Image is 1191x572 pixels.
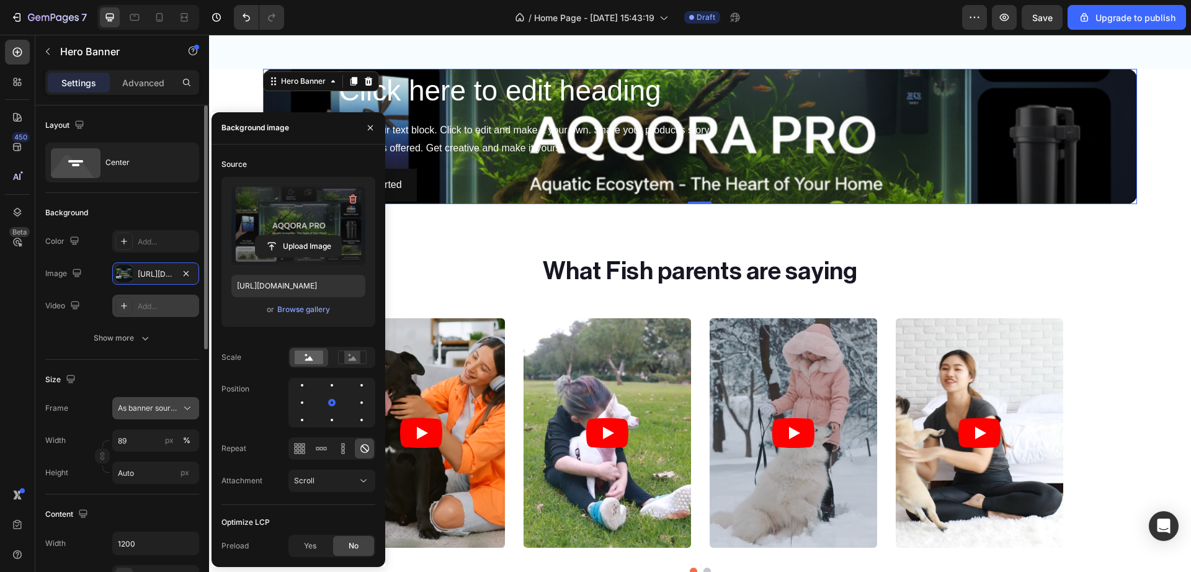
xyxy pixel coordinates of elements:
[1149,511,1179,541] div: Open Intercom Messenger
[122,76,164,89] p: Advanced
[234,5,284,30] div: Undo/Redo
[377,383,419,413] button: Play
[221,383,249,395] div: Position
[304,540,316,552] span: Yes
[221,517,270,528] div: Optimize LCP
[1078,11,1175,24] div: Upgrade to publish
[162,433,177,448] button: %
[277,303,331,316] button: Browse gallery
[112,462,199,484] input: px
[138,269,174,280] div: [URL][DOMAIN_NAME]
[221,443,246,454] div: Repeat
[12,132,30,142] div: 450
[255,235,342,257] button: Upload Image
[221,159,247,170] div: Source
[113,532,198,555] input: Auto
[118,403,179,414] span: As banner source
[45,403,68,414] label: Frame
[697,12,715,23] span: Draft
[5,5,92,30] button: 7
[1022,5,1063,30] button: Save
[179,433,194,448] button: px
[209,35,1191,572] iframe: Design area
[1068,5,1186,30] button: Upgrade to publish
[277,304,330,315] div: Browse gallery
[45,467,68,478] label: Height
[288,470,375,492] button: Scroll
[221,352,241,363] div: Scale
[45,266,84,282] div: Image
[181,468,189,477] span: px
[183,435,190,446] div: %
[45,372,78,388] div: Size
[221,540,249,552] div: Preload
[61,76,96,89] p: Settings
[45,327,199,349] button: Show more
[481,533,488,540] button: Dot
[45,298,83,315] div: Video
[349,540,359,552] span: No
[563,383,605,413] button: Play
[529,11,532,24] span: /
[749,383,792,413] button: Play
[45,538,66,549] div: Width
[94,332,151,344] div: Show more
[267,302,274,317] span: or
[45,506,91,523] div: Content
[112,429,199,452] input: px%
[221,122,289,133] div: Background image
[45,233,82,250] div: Color
[60,44,166,59] p: Hero Banner
[221,475,262,486] div: Attachment
[105,148,181,177] div: Center
[294,476,314,485] span: Scroll
[138,236,196,248] div: Add...
[165,435,174,446] div: px
[81,10,87,25] p: 7
[45,117,87,134] div: Layout
[1032,12,1053,23] span: Save
[138,301,196,312] div: Add...
[231,275,365,297] input: https://example.com/image.jpg
[112,397,199,419] button: As banner source
[45,435,66,446] label: Width
[45,207,88,218] div: Background
[9,227,30,237] div: Beta
[494,533,502,540] button: Dot
[534,11,654,24] span: Home Page - [DATE] 15:43:19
